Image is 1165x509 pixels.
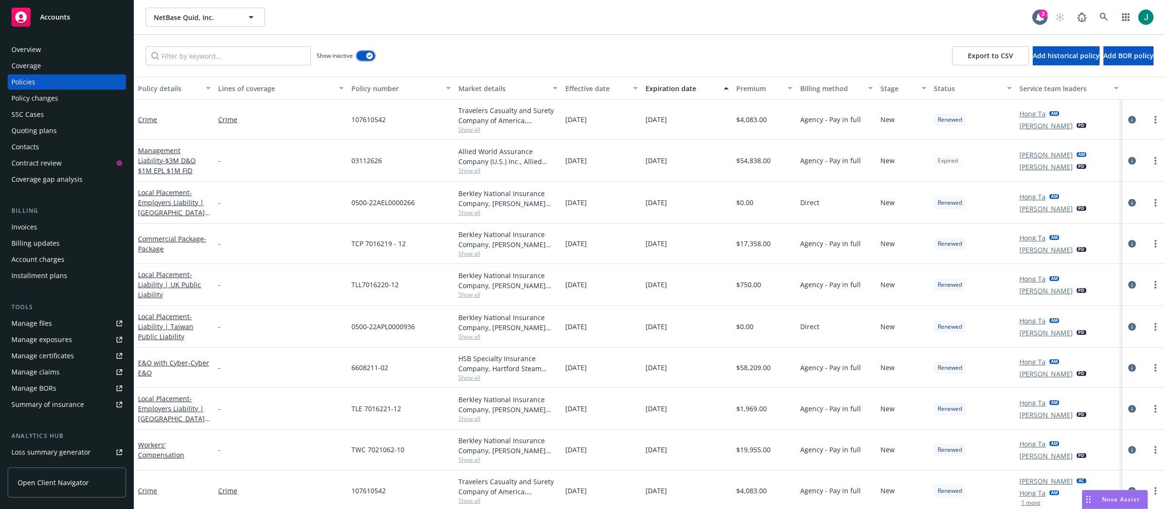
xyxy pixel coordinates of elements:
[880,486,895,496] span: New
[800,445,861,455] span: Agency - Pay in full
[1150,279,1161,291] a: more
[880,322,895,332] span: New
[11,268,67,283] div: Installment plans
[1126,485,1138,497] a: circleInformation
[646,280,667,290] span: [DATE]
[11,252,64,267] div: Account charges
[11,139,39,155] div: Contacts
[1126,155,1138,166] a: circleInformation
[646,363,667,373] span: [DATE]
[938,280,962,289] span: Renewed
[8,268,126,283] a: Installment plans
[1126,321,1138,332] a: circleInformation
[11,123,57,138] div: Quoting plans
[968,51,1013,60] span: Export to CSV
[8,364,126,380] a: Manage claims
[8,316,126,331] a: Manage files
[1150,444,1161,456] a: more
[11,58,41,73] div: Coverage
[880,156,895,166] span: New
[952,46,1029,65] button: Export to CSV
[138,440,184,459] a: Workers' Compensation
[138,234,206,253] span: - Package
[18,478,89,488] span: Open Client Navigator
[1103,51,1154,60] span: Add BOR policy
[146,46,311,65] input: Filter by keyword...
[800,114,861,125] span: Agency - Pay in full
[938,239,962,248] span: Renewed
[1126,362,1138,374] a: circleInformation
[736,486,767,496] span: $4,083.00
[458,166,558,175] span: Show all
[565,83,627,93] div: Effective date
[214,77,348,100] button: Lines of coverage
[1033,51,1100,60] span: Add historical policy
[11,381,56,396] div: Manage BORs
[736,445,771,455] span: $19,955.00
[458,146,558,166] div: Allied World Assurance Company (U.S.) Inc., Allied World Assurance Company (AWAC), CRC Group
[138,486,157,495] a: Crime
[218,445,221,455] span: -
[8,74,126,90] a: Policies
[1150,362,1161,374] a: more
[458,497,558,505] span: Show all
[646,239,667,249] span: [DATE]
[642,77,732,100] button: Expiration date
[1019,150,1073,160] a: [PERSON_NAME]
[8,4,126,31] a: Accounts
[1116,8,1135,27] a: Switch app
[938,364,962,372] span: Renewed
[458,312,558,332] div: Berkley National Insurance Company, [PERSON_NAME] Corporation
[8,302,126,312] div: Tools
[458,208,558,217] span: Show all
[1126,238,1138,249] a: circleInformation
[1039,10,1048,18] div: 2
[800,83,862,93] div: Billing method
[458,270,558,291] div: Berkley National Insurance Company, [PERSON_NAME] Corporation
[351,197,415,208] span: 0500-22AEL0000266
[565,363,587,373] span: [DATE]
[1150,403,1161,415] a: more
[458,436,558,456] div: Berkley National Insurance Company, [PERSON_NAME] Corporation
[1019,83,1108,93] div: Service team leaders
[880,404,895,414] span: New
[218,363,221,373] span: -
[138,358,209,377] a: E&O with Cyber
[138,146,196,175] a: Management Liability
[1138,10,1154,25] img: photo
[1019,316,1046,326] a: Hong Ta
[218,486,344,496] a: Crime
[938,322,962,331] span: Renewed
[736,197,753,208] span: $0.00
[40,13,70,21] span: Accounts
[800,404,861,414] span: Agency - Pay in full
[458,229,558,249] div: Berkley National Insurance Company, [PERSON_NAME] Corporation
[8,332,126,347] a: Manage exposures
[1019,451,1073,461] a: [PERSON_NAME]
[736,114,767,125] span: $4,083.00
[646,83,718,93] div: Expiration date
[458,249,558,258] span: Show all
[565,404,587,414] span: [DATE]
[800,486,861,496] span: Agency - Pay in full
[732,77,796,100] button: Premium
[561,77,642,100] button: Effective date
[8,348,126,364] a: Manage certificates
[351,363,388,373] span: 6608211-02
[1019,410,1073,420] a: [PERSON_NAME]
[1126,114,1138,125] a: circleInformation
[880,114,895,125] span: New
[458,415,558,423] span: Show all
[736,280,761,290] span: $750.00
[1019,245,1073,255] a: [PERSON_NAME]
[880,83,916,93] div: Stage
[565,322,587,332] span: [DATE]
[800,322,819,332] span: Direct
[1019,274,1046,284] a: Hong Ta
[138,115,157,124] a: Crime
[218,280,221,290] span: -
[11,91,58,106] div: Policy changes
[11,364,60,380] div: Manage claims
[8,397,126,412] a: Summary of insurance
[138,188,205,227] a: Local Placement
